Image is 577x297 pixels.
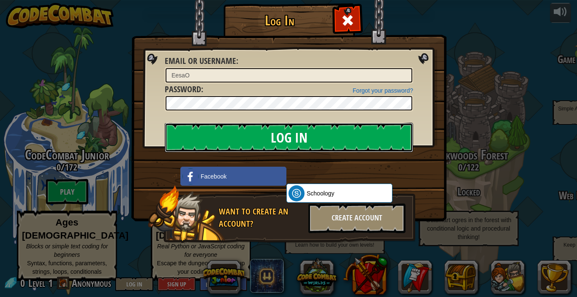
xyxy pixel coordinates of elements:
[288,185,305,201] img: schoology.png
[182,168,199,184] img: facebook_small.png
[165,123,413,152] input: Log In
[201,172,226,181] span: Facebook
[307,189,334,198] span: Schoology
[282,166,381,184] iframe: Sign in with Google Button
[353,87,413,94] a: Forgot your password?
[165,83,201,95] span: Password
[165,83,203,96] label: :
[165,55,236,66] span: Email or Username
[165,55,238,67] label: :
[308,203,406,233] div: Create Account
[219,206,303,230] div: Want to create an account?
[226,13,333,28] h1: Log In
